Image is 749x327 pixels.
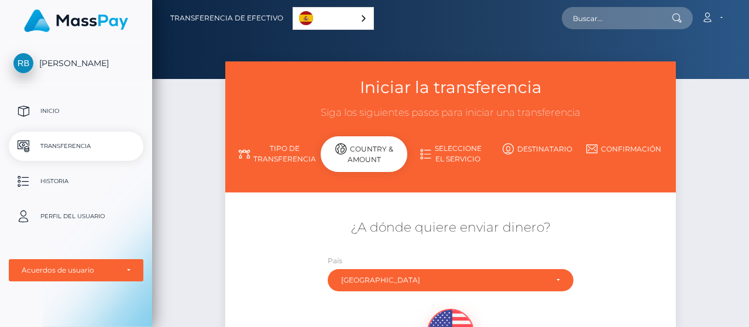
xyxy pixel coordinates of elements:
a: Seleccione el servicio [407,139,494,169]
a: Español [293,8,373,29]
a: Transferencia de efectivo [170,6,283,30]
a: Historia [9,167,143,196]
div: Country & Amount [321,136,407,172]
div: Language [293,7,374,30]
p: Transferencia [13,137,139,155]
button: Argentina [328,269,573,291]
aside: Language selected: Español [293,7,374,30]
input: Buscar... [562,7,672,29]
div: [GEOGRAPHIC_DATA] [341,276,546,285]
p: Perfil del usuario [13,208,139,225]
button: Acuerdos de usuario [9,259,143,281]
p: Inicio [13,102,139,120]
p: Historia [13,173,139,190]
a: Inicio [9,97,143,126]
span: [PERSON_NAME] [9,58,143,68]
h3: Siga los siguientes pasos para iniciar una transferencia [234,106,667,120]
h3: Iniciar la transferencia [234,76,667,99]
label: País [328,256,342,266]
h5: ¿A dónde quiere enviar dinero? [234,219,667,237]
a: Destinatario [494,139,580,159]
a: Confirmación [580,139,667,159]
a: Tipo de transferencia [234,139,321,169]
div: Acuerdos de usuario [22,266,118,275]
img: MassPay [24,9,128,32]
a: Perfil del usuario [9,202,143,231]
a: Transferencia [9,132,143,161]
